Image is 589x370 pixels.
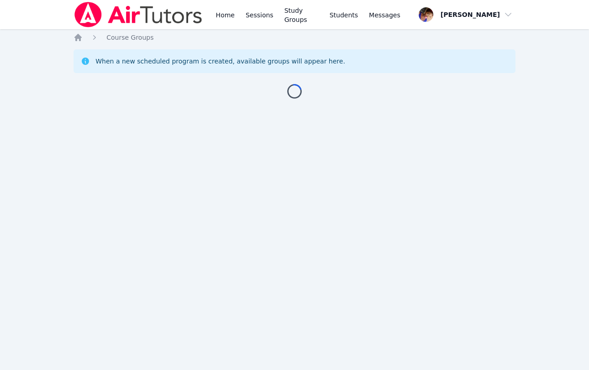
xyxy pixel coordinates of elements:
[74,33,515,42] nav: Breadcrumb
[106,34,153,41] span: Course Groups
[74,2,203,27] img: Air Tutors
[106,33,153,42] a: Course Groups
[95,57,345,66] div: When a new scheduled program is created, available groups will appear here.
[369,11,400,20] span: Messages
